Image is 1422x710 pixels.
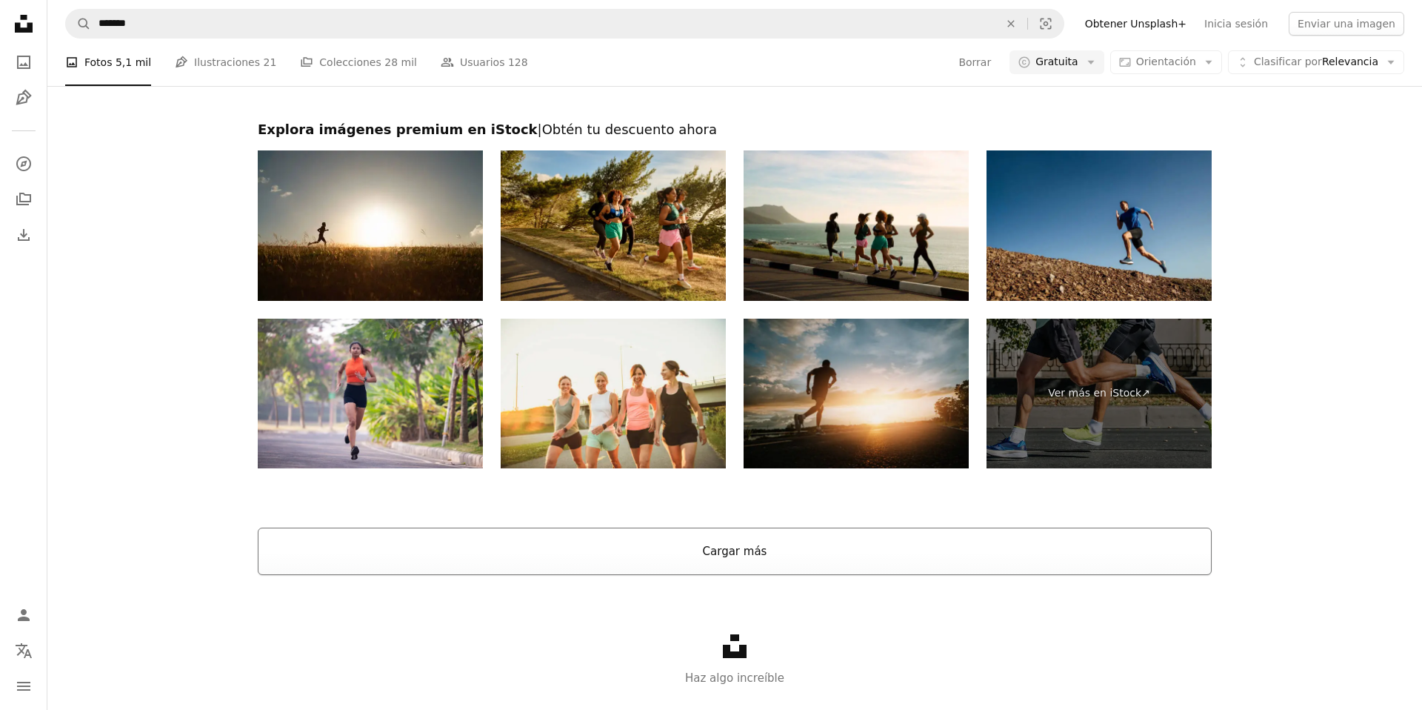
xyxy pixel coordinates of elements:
[9,149,39,179] a: Explorar
[1195,12,1277,36] a: Inicia sesión
[501,150,726,301] img: Grupo de mujeres adultas jóvenes corriendo juntas en un parque
[258,528,1212,575] button: Cargar más
[9,671,39,701] button: Menú
[1076,12,1195,36] a: Obtener Unsplash+
[258,150,483,301] img: Macho corriendo al atardecer al aire libre.
[300,39,417,86] a: Colecciones 28 mil
[508,54,528,70] span: 128
[1028,10,1064,38] button: Búsqueda visual
[958,50,992,74] button: Borrar
[258,121,1212,139] h2: Explora imágenes premium en iStock
[66,10,91,38] button: Buscar en Unsplash
[441,39,528,86] a: Usuarios 128
[1035,55,1078,70] span: Gratuita
[538,122,717,137] span: | Obtén tu descuento ahora
[9,9,39,42] a: Inicio — Unsplash
[9,185,39,214] a: Colecciones
[744,319,969,469] img: Vista trasera de la silueta del hombre que corre en la carretera contra el cielo durante la puest...
[263,54,276,70] span: 21
[744,150,969,301] img: Cuatro jóvenes atletas corriendo junto al mar al atardecer
[1228,50,1404,74] button: Clasificar porRelevancia
[1254,56,1322,67] span: Clasificar por
[65,9,1064,39] form: Encuentra imágenes en todo el sitio
[9,636,39,666] button: Idioma
[1110,50,1222,74] button: Orientación
[9,600,39,630] a: Iniciar sesión / Registrarse
[987,319,1212,469] a: Ver más en iStock↗
[384,54,417,70] span: 28 mil
[1136,56,1196,67] span: Orientación
[1254,55,1378,70] span: Relevancia
[47,669,1422,687] p: Haz algo increíble
[501,319,726,469] img: Mujeres en ropa deportiva caminando juntas Parque soleado brillante en verano
[9,220,39,250] a: Historial de descargas
[987,150,1212,301] img: Vista De Bajo Ángulo Del Hombre Saltando Sobre La Roca Contra El Cielo Claro
[1009,50,1104,74] button: Gratuita
[9,83,39,113] a: Ilustraciones
[258,319,483,469] img: Corredora femenina en un parque foto almacenada
[9,47,39,77] a: Fotos
[1289,12,1404,36] button: Enviar una imagen
[175,39,276,86] a: Ilustraciones 21
[995,10,1027,38] button: Borrar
